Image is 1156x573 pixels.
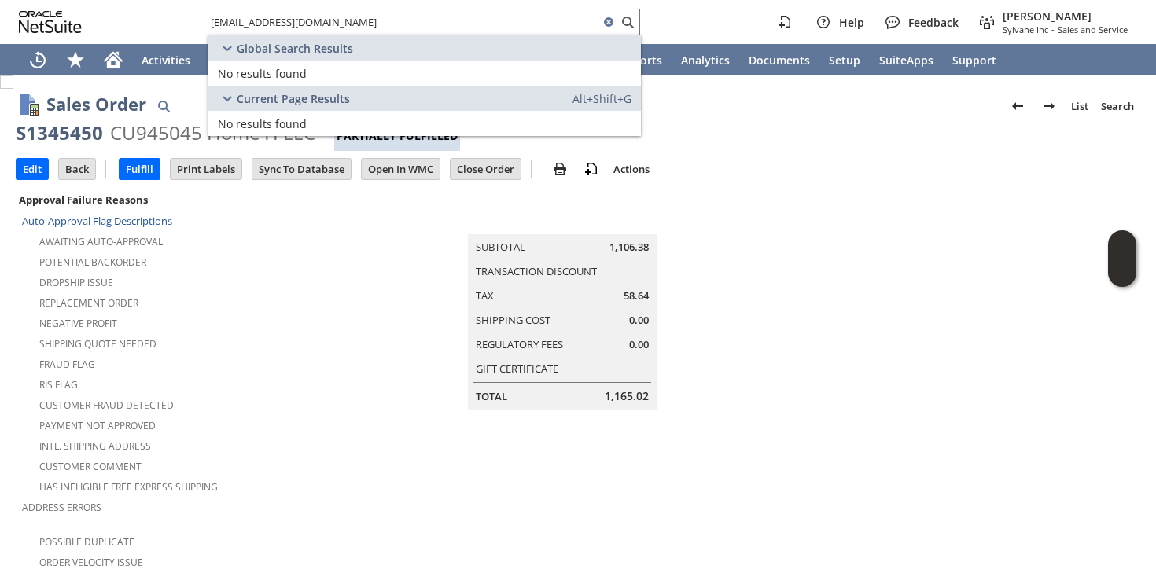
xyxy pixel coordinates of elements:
[39,480,218,494] a: Has Ineligible Free Express Shipping
[39,556,143,569] a: Order Velocity Issue
[19,11,82,33] svg: logo
[39,358,95,371] a: Fraud Flag
[943,44,1006,75] a: Support
[468,209,657,234] caption: Summary
[681,53,730,68] span: Analytics
[120,159,160,179] input: Fulfill
[171,159,241,179] input: Print Labels
[39,419,156,432] a: Payment not approved
[870,44,943,75] a: SuiteApps
[362,159,440,179] input: Open In WMC
[620,53,662,68] span: Reports
[607,162,656,176] a: Actions
[39,378,78,391] a: RIS flag
[237,41,353,56] span: Global Search Results
[94,44,132,75] a: Home
[672,44,739,75] a: Analytics
[1040,97,1058,116] img: Next
[252,159,351,179] input: Sync To Database
[610,44,672,75] a: Reports
[154,97,173,116] img: Quick Find
[218,116,307,131] span: No results found
[208,61,641,86] a: No results found
[237,91,350,106] span: Current Page Results
[1065,94,1095,119] a: List
[582,160,601,178] img: add-record.svg
[572,91,631,106] span: Alt+Shift+G
[28,50,47,69] svg: Recent Records
[739,44,819,75] a: Documents
[476,337,563,351] a: Regulatory Fees
[142,53,190,68] span: Activities
[476,362,558,376] a: Gift Certificate
[476,288,494,303] a: Tax
[879,53,933,68] span: SuiteApps
[59,159,95,179] input: Back
[39,317,117,330] a: Negative Profit
[16,120,103,145] div: S1345450
[39,535,134,549] a: Possible Duplicate
[476,389,507,403] a: Total
[1003,24,1048,35] span: Sylvane Inc
[17,159,48,179] input: Edit
[57,44,94,75] div: Shortcuts
[46,91,146,117] h1: Sales Order
[476,264,597,278] a: Transaction Discount
[476,240,525,254] a: Subtotal
[749,53,810,68] span: Documents
[829,53,860,68] span: Setup
[104,50,123,69] svg: Home
[39,235,163,248] a: Awaiting Auto-Approval
[624,288,649,303] span: 58.64
[1058,24,1128,35] span: Sales and Service
[629,337,649,352] span: 0.00
[19,44,57,75] a: Recent Records
[39,439,151,453] a: Intl. Shipping Address
[39,460,142,473] a: Customer Comment
[1008,97,1027,116] img: Previous
[609,240,649,255] span: 1,106.38
[39,399,174,412] a: Customer Fraud Detected
[39,337,156,351] a: Shipping Quote Needed
[22,214,172,228] a: Auto-Approval Flag Descriptions
[208,111,641,136] a: No results found
[629,313,649,328] span: 0.00
[200,44,279,75] a: Warehouse
[66,50,85,69] svg: Shortcuts
[1051,24,1055,35] span: -
[39,276,113,289] a: Dropship Issue
[819,44,870,75] a: Setup
[1108,259,1136,288] span: Oracle Guided Learning Widget. To move around, please hold and drag
[1108,230,1136,287] iframe: Click here to launch Oracle Guided Learning Help Panel
[22,501,101,514] a: Address Errors
[1003,9,1128,24] span: [PERSON_NAME]
[39,296,138,310] a: Replacement Order
[1095,94,1140,119] a: Search
[476,313,550,327] a: Shipping Cost
[39,255,146,269] a: Potential Backorder
[451,159,521,179] input: Close Order
[208,13,599,31] input: Search
[908,15,959,30] span: Feedback
[550,160,569,178] img: print.svg
[334,121,460,151] div: Partially Fulfilled
[110,120,315,145] div: CU945045 Home H LLC
[839,15,864,30] span: Help
[132,44,200,75] a: Activities
[952,53,996,68] span: Support
[605,388,649,404] span: 1,165.02
[16,189,364,210] div: Approval Failure Reasons
[618,13,637,31] svg: Search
